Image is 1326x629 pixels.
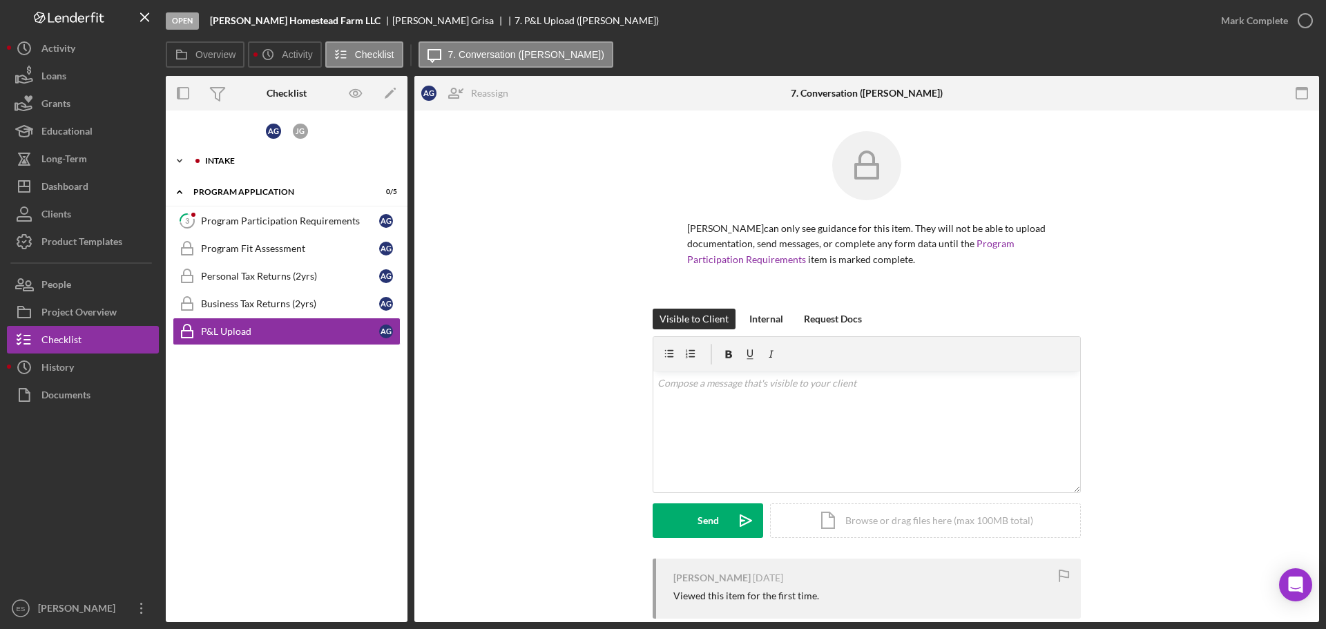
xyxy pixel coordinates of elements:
div: Documents [41,381,90,412]
div: Program Fit Assessment [201,243,379,254]
div: Project Overview [41,298,117,329]
div: J G [293,124,308,139]
div: Internal [749,309,783,329]
div: [PERSON_NAME] [35,594,124,626]
div: Program Participation Requirements [201,215,379,226]
div: A G [379,325,393,338]
button: History [7,354,159,381]
button: ES[PERSON_NAME] [7,594,159,622]
button: People [7,271,159,298]
div: History [41,354,74,385]
button: Visible to Client [653,309,736,329]
div: Request Docs [804,309,862,329]
button: Dashboard [7,173,159,200]
div: A G [379,269,393,283]
div: Clients [41,200,71,231]
label: Overview [195,49,236,60]
button: Clients [7,200,159,228]
a: Business Tax Returns (2yrs)AG [173,290,401,318]
button: Mark Complete [1207,7,1319,35]
text: ES [17,605,26,612]
div: Program Application [193,188,363,196]
div: Educational [41,117,93,148]
button: Internal [742,309,790,329]
div: A G [379,214,393,228]
button: Documents [7,381,159,409]
a: P&L UploadAG [173,318,401,345]
label: 7. Conversation ([PERSON_NAME]) [448,49,604,60]
div: Long-Term [41,145,87,176]
div: Mark Complete [1221,7,1288,35]
div: Business Tax Returns (2yrs) [201,298,379,309]
div: Checklist [41,326,81,357]
div: A G [421,86,436,101]
button: Product Templates [7,228,159,255]
button: Activity [7,35,159,62]
div: Send [698,503,719,538]
div: A G [266,124,281,139]
div: 7. P&L Upload ([PERSON_NAME]) [515,15,659,26]
a: Personal Tax Returns (2yrs)AG [173,262,401,290]
div: [PERSON_NAME] [673,572,751,583]
div: Open Intercom Messenger [1279,568,1312,601]
div: 0 / 5 [372,188,397,196]
button: Educational [7,117,159,145]
a: Program Participation Requirements [687,238,1015,264]
b: [PERSON_NAME] Homestead Farm LLC [210,15,381,26]
label: Checklist [355,49,394,60]
div: A G [379,297,393,311]
div: Personal Tax Returns (2yrs) [201,271,379,282]
button: Grants [7,90,159,117]
div: Loans [41,62,66,93]
button: Request Docs [797,309,869,329]
div: Visible to Client [660,309,729,329]
tspan: 3 [185,216,189,225]
button: Loans [7,62,159,90]
button: Checklist [7,326,159,354]
a: Program Fit AssessmentAG [173,235,401,262]
div: 7. Conversation ([PERSON_NAME]) [791,88,943,99]
button: Overview [166,41,244,68]
div: Dashboard [41,173,88,204]
a: 3Program Participation RequirementsAG [173,207,401,235]
button: Long-Term [7,145,159,173]
div: Intake [205,157,390,165]
div: A G [379,242,393,255]
div: Reassign [471,79,508,107]
div: Viewed this item for the first time. [673,590,819,601]
div: Grants [41,90,70,121]
button: Checklist [325,41,403,68]
div: P&L Upload [201,326,379,337]
button: AGReassign [414,79,522,107]
button: Project Overview [7,298,159,326]
div: People [41,271,71,302]
p: [PERSON_NAME] can only see guidance for this item. They will not be able to upload documentation,... [687,221,1046,267]
div: Product Templates [41,228,122,259]
div: [PERSON_NAME] Grisa [392,15,506,26]
div: Open [166,12,199,30]
time: 2025-10-10 19:07 [753,572,783,583]
div: Checklist [267,88,307,99]
button: Send [653,503,763,538]
label: Activity [282,49,312,60]
button: Activity [248,41,321,68]
div: Activity [41,35,75,66]
button: 7. Conversation ([PERSON_NAME]) [419,41,613,68]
